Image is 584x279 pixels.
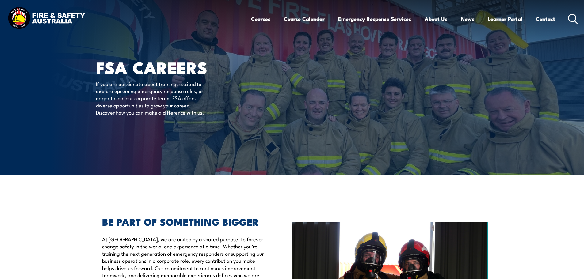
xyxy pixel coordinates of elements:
[284,11,325,27] a: Course Calendar
[96,80,208,116] p: If you are passionate about training, excited to explore upcoming emergency response roles, or ea...
[425,11,447,27] a: About Us
[251,11,270,27] a: Courses
[461,11,474,27] a: News
[338,11,411,27] a: Emergency Response Services
[536,11,555,27] a: Contact
[488,11,522,27] a: Learner Portal
[96,60,247,74] h1: FSA Careers
[102,217,264,226] h2: BE PART OF SOMETHING BIGGER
